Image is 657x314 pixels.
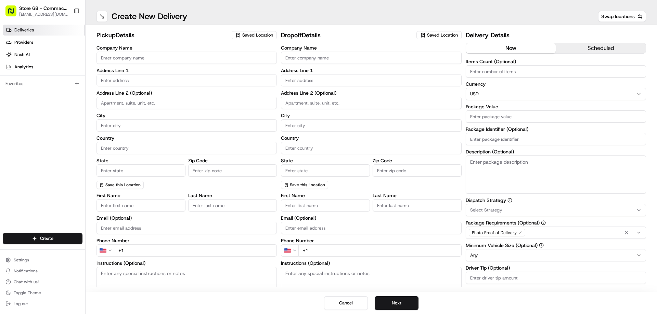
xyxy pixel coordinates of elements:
[3,62,85,72] a: Analytics
[416,30,462,40] button: Saved Location
[7,27,125,38] p: Welcome 👋
[14,257,29,263] span: Settings
[232,30,277,40] button: Saved Location
[23,72,87,78] div: We're available if you need us!
[281,158,370,163] label: State
[4,96,55,109] a: 📗Knowledge Base
[40,235,53,242] span: Create
[68,116,83,121] span: Pylon
[58,100,63,105] div: 💻
[55,96,113,109] a: 💻API Documentation
[114,244,277,257] input: Enter phone number
[14,99,52,106] span: Knowledge Base
[281,136,461,140] label: Country
[281,199,370,211] input: Enter first name
[281,68,461,73] label: Address Line 1
[96,199,185,211] input: Enter first name
[188,193,277,198] label: Last Name
[188,164,277,177] input: Enter zip code
[466,82,646,86] label: Currency
[3,233,82,244] button: Create
[7,7,21,21] img: Nash
[373,193,462,198] label: Last Name
[14,279,39,285] span: Chat with us!
[466,227,646,239] button: Photo Proof of Delivery
[466,59,646,64] label: Items Count (Optional)
[3,49,85,60] a: Nash AI
[281,91,461,95] label: Address Line 2 (Optional)
[601,13,635,20] span: Swap locations
[19,12,68,17] button: [EMAIL_ADDRESS][DOMAIN_NAME]
[3,255,82,265] button: Settings
[96,158,185,163] label: State
[3,3,71,19] button: Store 68 - Commack, [GEOGRAPHIC_DATA] (Just Salad)[EMAIL_ADDRESS][DOMAIN_NAME]
[466,265,646,270] label: Driver Tip (Optional)
[281,74,461,86] input: Enter address
[96,222,277,234] input: Enter email address
[466,149,646,154] label: Description (Optional)
[466,104,646,109] label: Package Value
[96,52,277,64] input: Enter company name
[3,37,85,48] a: Providers
[96,164,185,177] input: Enter state
[281,261,461,265] label: Instructions (Optional)
[14,290,41,296] span: Toggle Theme
[96,45,277,50] label: Company Name
[96,261,277,265] label: Instructions (Optional)
[14,268,38,274] span: Notifications
[466,65,646,78] input: Enter number of items
[14,39,33,45] span: Providers
[65,99,110,106] span: API Documentation
[281,216,461,220] label: Email (Optional)
[14,27,34,33] span: Deliveries
[96,216,277,220] label: Email (Optional)
[18,44,113,51] input: Clear
[281,238,461,243] label: Phone Number
[281,113,461,118] label: City
[96,113,277,118] label: City
[290,182,325,188] span: Save this Location
[96,142,277,154] input: Enter country
[466,243,646,248] label: Minimum Vehicle Size (Optional)
[470,207,502,213] span: Select Strategy
[466,204,646,216] button: Select Strategy
[242,32,273,38] span: Saved Location
[598,11,646,22] button: Swap locations
[188,158,277,163] label: Zip Code
[373,158,462,163] label: Zip Code
[281,119,461,132] input: Enter city
[541,220,546,225] button: Package Requirements (Optional)
[96,74,277,86] input: Enter address
[427,32,458,38] span: Saved Location
[3,266,82,276] button: Notifications
[556,43,646,53] button: scheduled
[298,244,461,257] input: Enter phone number
[3,78,82,89] div: Favorites
[466,220,646,225] label: Package Requirements (Optional)
[96,30,228,40] h2: pickup Details
[7,65,19,78] img: 1736555255976-a54dd68f-1ca7-489b-9aae-adbdc363a1c4
[466,127,646,132] label: Package Identifier (Optional)
[281,222,461,234] input: Enter email address
[507,198,512,203] button: Dispatch Strategy
[116,67,125,76] button: Start new chat
[472,230,517,235] span: Photo Proof of Delivery
[112,11,187,22] h1: Create New Delivery
[466,30,646,40] h2: Delivery Details
[373,199,462,211] input: Enter last name
[96,119,277,132] input: Enter city
[539,243,544,248] button: Minimum Vehicle Size (Optional)
[14,301,28,306] span: Log out
[19,5,68,12] button: Store 68 - Commack, [GEOGRAPHIC_DATA] (Just Salad)
[281,30,412,40] h2: dropoff Details
[105,182,141,188] span: Save this Location
[281,45,461,50] label: Company Name
[14,64,33,70] span: Analytics
[281,164,370,177] input: Enter state
[281,181,328,189] button: Save this Location
[3,277,82,287] button: Chat with us!
[96,136,277,140] label: Country
[375,296,418,310] button: Next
